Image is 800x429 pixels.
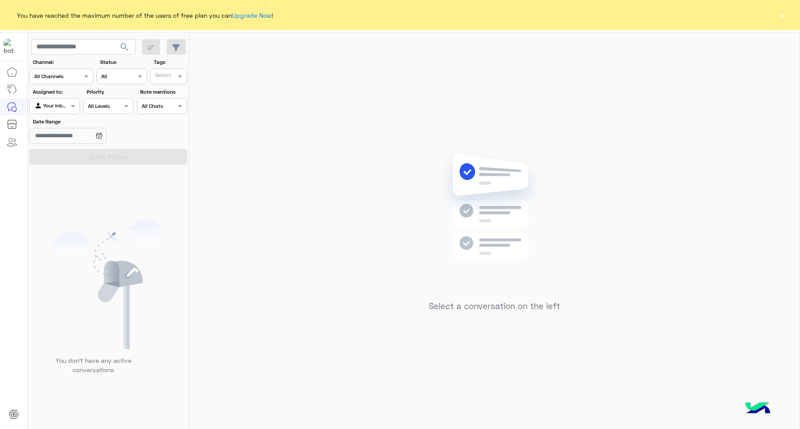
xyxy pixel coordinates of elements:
[33,58,92,66] label: Channel:
[33,88,79,96] label: Assigned to:
[29,149,187,165] button: Apply Filters
[154,71,171,81] div: Select
[52,219,164,349] img: empty users
[100,58,146,66] label: Status
[119,42,130,52] span: search
[232,12,272,19] a: Upgrade Now
[114,39,136,58] button: search
[33,118,132,126] label: Date Range
[87,88,132,96] label: Priority
[430,147,559,294] img: no messages
[778,11,787,20] button: ×
[429,301,560,311] h5: Select a conversation on the left
[48,356,138,375] p: You don’t have any active conversations
[140,88,186,96] label: Note mentions
[742,393,773,425] img: hulul-logo.png
[154,58,186,66] label: Tags
[17,11,273,20] span: You have reached the maximum number of the users of free plan you can !
[4,39,20,55] img: 713415422032625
